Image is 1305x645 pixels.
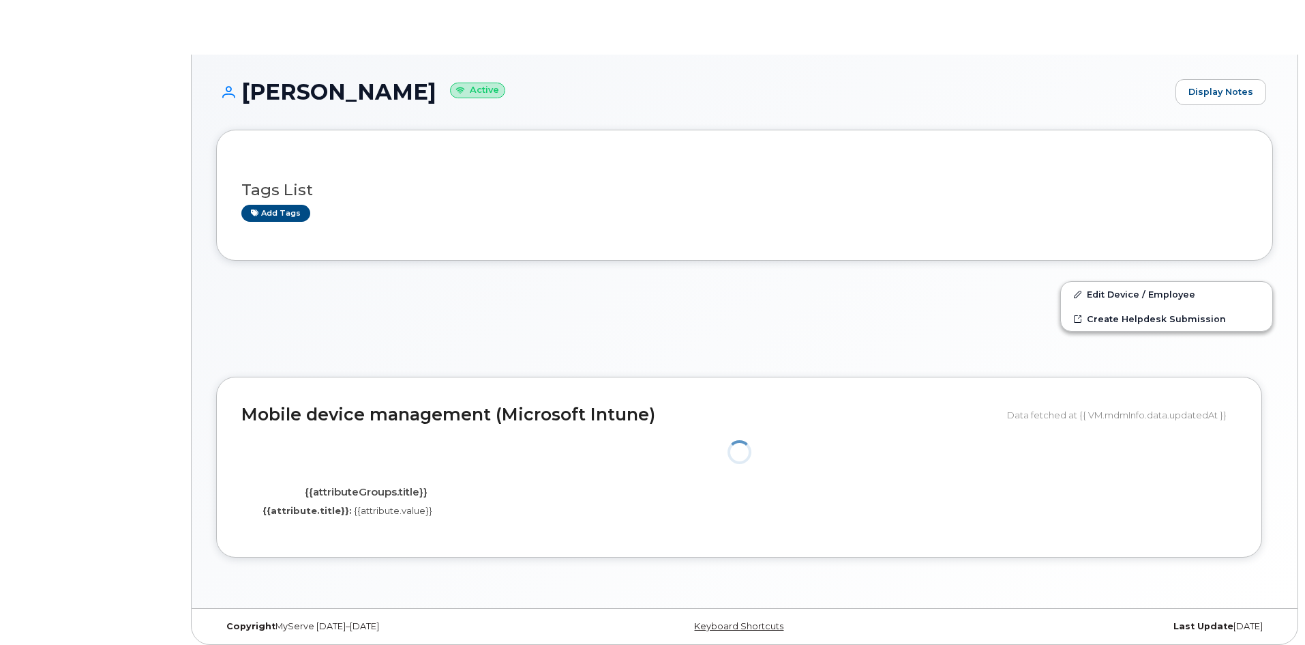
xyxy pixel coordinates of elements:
[1173,621,1233,631] strong: Last Update
[450,83,505,98] small: Active
[216,621,569,632] div: MyServe [DATE]–[DATE]
[1175,79,1266,105] a: Display Notes
[241,405,997,425] h2: Mobile device management (Microsoft Intune)
[226,621,275,631] strong: Copyright
[694,621,783,631] a: Keyboard Shortcuts
[241,182,1248,199] h3: Tags List
[1061,282,1272,306] a: Edit Device / Employee
[262,504,352,517] label: {{attribute.title}}:
[1061,306,1272,331] a: Create Helpdesk Submission
[920,621,1273,632] div: [DATE]
[1007,402,1237,428] div: Data fetched at {{ VM.mdmInfo.data.updatedAt }}
[354,505,432,516] span: {{attribute.value}}
[216,80,1169,104] h1: [PERSON_NAME]
[241,205,310,222] a: Add tags
[252,487,480,498] h4: {{attributeGroups.title}}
